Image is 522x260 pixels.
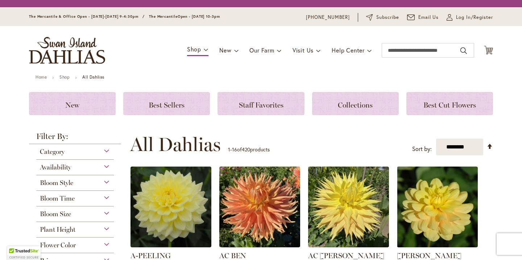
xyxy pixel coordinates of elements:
[29,14,178,19] span: The Mercantile & Office Open - [DATE]-[DATE] 9-4:30pm / The Mercantile
[376,14,399,21] span: Subscribe
[82,74,104,80] strong: All Dahlias
[397,242,478,249] a: AHOY MATEY
[293,46,314,54] span: Visit Us
[456,14,493,21] span: Log In/Register
[312,92,399,115] a: Collections
[40,194,75,202] span: Bloom Time
[366,14,399,21] a: Subscribe
[228,146,230,153] span: 1
[29,37,105,64] a: store logo
[219,242,300,249] a: AC BEN
[447,14,493,21] a: Log In/Register
[412,142,432,156] label: Sort by:
[423,101,476,109] span: Best Cut Flowers
[130,251,171,260] a: A-PEELING
[219,251,246,260] a: AC BEN
[397,167,478,247] img: AHOY MATEY
[40,241,76,249] span: Flower Color
[149,101,185,109] span: Best Sellers
[29,92,116,115] a: New
[130,134,221,155] span: All Dahlias
[59,74,70,80] a: Shop
[7,246,41,260] div: TrustedSite Certified
[308,167,389,247] img: AC Jeri
[407,14,439,21] a: Email Us
[249,46,274,54] span: Our Farm
[338,101,373,109] span: Collections
[130,242,211,249] a: A-Peeling
[242,146,250,153] span: 420
[308,251,384,260] a: AC [PERSON_NAME]
[460,45,467,56] button: Search
[397,251,461,260] a: [PERSON_NAME]
[228,144,270,155] p: - of products
[65,101,79,109] span: New
[418,14,439,21] span: Email Us
[40,179,73,187] span: Bloom Style
[232,146,237,153] span: 16
[219,46,231,54] span: New
[36,74,47,80] a: Home
[40,148,65,156] span: Category
[40,163,71,171] span: Availability
[40,210,71,218] span: Bloom Size
[308,242,389,249] a: AC Jeri
[332,46,365,54] span: Help Center
[130,167,211,247] img: A-Peeling
[406,92,493,115] a: Best Cut Flowers
[217,92,304,115] a: Staff Favorites
[40,226,75,234] span: Plant Height
[239,101,283,109] span: Staff Favorites
[306,14,350,21] a: [PHONE_NUMBER]
[123,92,210,115] a: Best Sellers
[178,14,220,19] span: Open - [DATE] 10-3pm
[187,45,201,53] span: Shop
[29,133,121,144] strong: Filter By:
[219,167,300,247] img: AC BEN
